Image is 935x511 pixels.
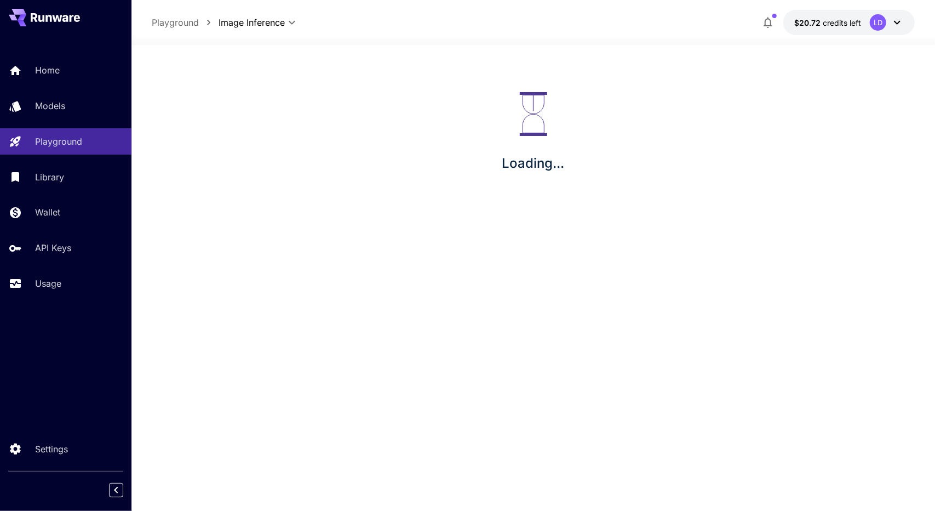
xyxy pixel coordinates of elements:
[152,16,199,29] a: Playground
[109,483,123,497] button: Collapse sidebar
[35,64,60,77] p: Home
[502,154,565,173] p: Loading...
[794,17,861,29] div: $20.7201
[35,277,61,290] p: Usage
[35,241,71,254] p: API Keys
[823,18,861,27] span: credits left
[35,171,64,184] p: Library
[152,16,219,29] nav: breadcrumb
[35,206,60,219] p: Wallet
[35,442,68,456] p: Settings
[794,18,823,27] span: $20.72
[219,16,285,29] span: Image Inference
[117,480,131,500] div: Collapse sidebar
[783,10,915,35] button: $20.7201LD
[870,14,886,31] div: LD
[35,135,82,148] p: Playground
[35,99,65,112] p: Models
